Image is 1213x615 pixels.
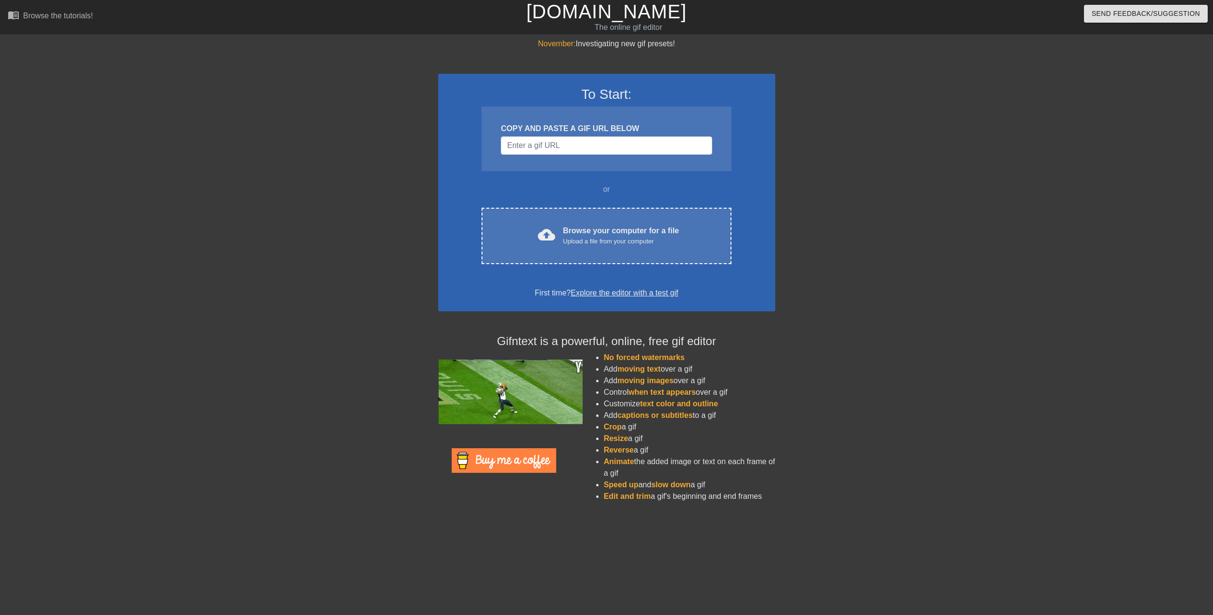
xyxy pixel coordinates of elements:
[604,481,639,489] span: Speed up
[501,136,712,155] input: Username
[23,12,93,20] div: Browse the tutorials!
[563,237,679,246] div: Upload a file from your computer
[604,444,775,456] li: a gif
[640,400,718,408] span: text color and outline
[604,423,622,431] span: Crop
[604,353,685,361] span: No forced watermarks
[604,375,775,387] li: Add over a gif
[628,388,696,396] span: when text appears
[538,40,575,48] span: November:
[409,22,848,33] div: The online gif editor
[1092,8,1200,20] span: Send Feedback/Suggestion
[571,289,678,297] a: Explore the editor with a test gif
[1084,5,1208,23] button: Send Feedback/Suggestion
[604,410,775,421] li: Add to a gif
[438,38,775,50] div: Investigating new gif presets!
[604,457,634,466] span: Animate
[563,225,679,246] div: Browse your computer for a file
[651,481,691,489] span: slow down
[617,376,673,385] span: moving images
[451,86,763,103] h3: To Start:
[452,448,556,473] img: Buy Me A Coffee
[604,398,775,410] li: Customize
[604,433,775,444] li: a gif
[8,9,93,24] a: Browse the tutorials!
[617,365,661,373] span: moving text
[604,491,775,502] li: a gif's beginning and end frames
[617,411,692,419] span: captions or subtitles
[8,9,19,21] span: menu_book
[501,123,712,134] div: COPY AND PASTE A GIF URL BELOW
[604,421,775,433] li: a gif
[604,479,775,491] li: and a gif
[463,184,750,195] div: or
[438,360,583,424] img: football_small.gif
[604,387,775,398] li: Control over a gif
[526,1,687,22] a: [DOMAIN_NAME]
[604,434,628,442] span: Resize
[604,492,651,500] span: Edit and trim
[604,456,775,479] li: the added image or text on each frame of a gif
[604,446,634,454] span: Reverse
[538,226,555,243] span: cloud_upload
[604,363,775,375] li: Add over a gif
[451,287,763,299] div: First time?
[438,334,775,348] h4: Gifntext is a powerful, online, free gif editor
